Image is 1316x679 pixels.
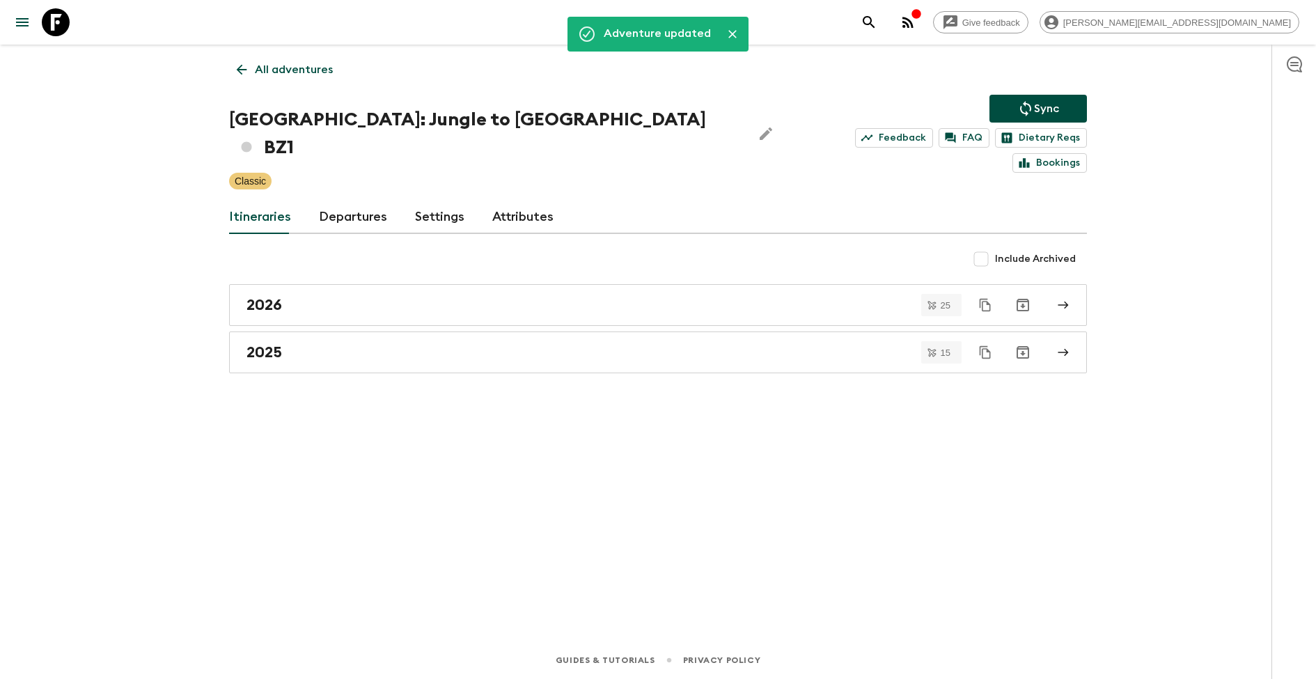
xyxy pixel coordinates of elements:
[955,17,1028,28] span: Give feedback
[933,11,1028,33] a: Give feedback
[1034,100,1059,117] p: Sync
[604,21,711,47] div: Adventure updated
[1040,11,1299,33] div: [PERSON_NAME][EMAIL_ADDRESS][DOMAIN_NAME]
[1009,291,1037,319] button: Archive
[229,56,340,84] a: All adventures
[229,284,1087,326] a: 2026
[973,340,998,365] button: Duplicate
[855,128,933,148] a: Feedback
[752,106,780,162] button: Edit Adventure Title
[492,201,554,234] a: Attributes
[973,292,998,318] button: Duplicate
[855,8,883,36] button: search adventures
[932,348,959,357] span: 15
[683,653,760,668] a: Privacy Policy
[319,201,387,234] a: Departures
[932,301,959,310] span: 25
[229,106,741,162] h1: [GEOGRAPHIC_DATA]: Jungle to [GEOGRAPHIC_DATA] BZ1
[995,252,1076,266] span: Include Archived
[722,24,743,45] button: Close
[8,8,36,36] button: menu
[989,95,1087,123] button: Sync adventure departures to the booking engine
[235,174,266,188] p: Classic
[246,296,282,314] h2: 2026
[1056,17,1299,28] span: [PERSON_NAME][EMAIL_ADDRESS][DOMAIN_NAME]
[229,201,291,234] a: Itineraries
[255,61,333,78] p: All adventures
[939,128,989,148] a: FAQ
[1009,338,1037,366] button: Archive
[995,128,1087,148] a: Dietary Reqs
[229,331,1087,373] a: 2025
[556,653,655,668] a: Guides & Tutorials
[1012,153,1087,173] a: Bookings
[246,343,282,361] h2: 2025
[415,201,464,234] a: Settings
